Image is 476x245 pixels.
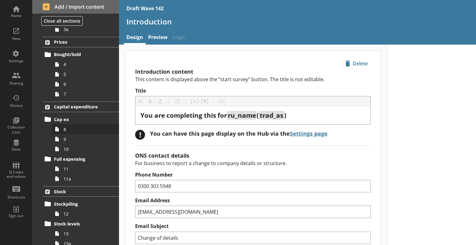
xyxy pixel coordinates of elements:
[42,37,119,47] a: Prices
[42,50,119,59] a: Bought/Sold
[52,164,119,174] a: 11
[52,89,119,99] a: 7
[54,51,108,57] span: Bought/Sold
[135,152,371,159] h2: ONS contact details
[343,59,370,68] span: Delete
[54,39,108,45] span: Prices
[54,104,108,110] span: Capital expenditure
[126,5,164,12] div: Draft Wave 142
[126,17,469,26] h1: Introduction
[54,201,108,207] span: Stockpiling
[5,147,27,152] div: Data
[140,111,365,120] div: Title
[45,50,119,99] li: Bought/Sold4567
[228,111,256,120] span: ru_name
[135,223,371,230] label: Email Subject
[42,114,119,124] a: Cap ex
[5,36,27,41] div: View
[52,69,119,79] a: 5
[52,144,119,154] a: 10
[257,111,259,120] span: (
[52,134,119,144] a: 9
[64,146,110,152] span: 10
[52,209,119,219] a: 12
[5,13,27,18] div: Home
[342,58,371,69] button: Delete
[64,166,110,172] span: 11
[54,221,108,227] span: Stock levels
[45,154,119,184] li: Full expensing1111a
[42,102,119,112] a: Capital expenditure
[284,111,286,120] span: )
[43,3,109,10] span: Add / import content
[42,199,119,209] a: Stockpiling
[135,172,371,178] label: Phone Number
[54,116,108,122] span: Cap ex
[64,176,110,182] span: 11a
[52,79,119,89] a: 6
[64,126,110,132] span: 8
[52,229,119,238] a: 13
[135,130,145,140] div: !
[135,197,371,204] label: Email Address
[260,111,283,120] span: trad_as
[5,170,27,179] div: Q Codes and values
[135,160,371,167] p: For business to report a change to company details or structure.
[32,102,119,184] li: Capital expenditureCap ex8910Full expensing1111a
[54,189,108,195] span: Stock
[64,211,110,217] span: 12
[124,31,146,45] a: Design
[45,199,119,219] li: Stockpiling12
[135,76,371,83] p: This content is displayed above the “start survey” button. The title is not editable.
[64,26,110,32] span: 3a
[64,61,110,67] span: 4
[42,154,119,164] a: Full expensing
[41,16,83,26] button: Close all sections
[64,71,110,77] span: 5
[146,31,170,45] a: Preview
[150,130,328,137] div: You can have this page display on the Hub via the
[5,213,27,218] div: Sign out
[5,81,27,86] div: Sharing
[64,81,110,87] span: 6
[135,68,371,75] h2: Introduction content
[5,59,27,63] div: Settings
[5,103,27,108] div: History
[5,125,27,134] div: Collection Lists
[290,130,328,137] a: Settings page
[45,114,119,154] li: Cap ex8910
[32,37,119,99] li: PricesBought/Sold4567
[52,174,119,184] a: 11a
[52,124,119,134] a: 8
[5,195,27,200] div: Shortcuts
[170,31,188,45] span: Logic
[64,136,110,142] span: 9
[42,219,119,229] a: Stock levels
[135,88,371,94] label: Title
[52,59,119,69] a: 4
[52,24,119,34] a: 3a
[42,186,119,197] a: Stock
[140,111,227,120] span: You are completing this for
[64,231,110,237] span: 13
[54,156,108,162] span: Full expensing
[64,91,110,97] span: 7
